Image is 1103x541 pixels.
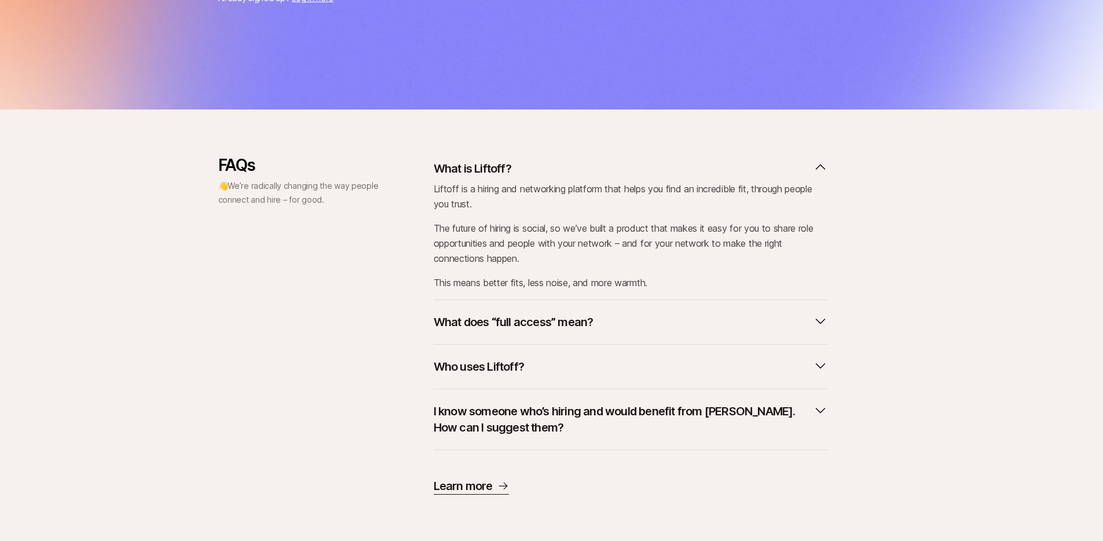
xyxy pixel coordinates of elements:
button: What is Liftoff? [434,156,827,181]
div: What is Liftoff? [434,181,827,290]
p: The future of hiring is social, so we’ve built a product that makes it easy for you to share role... [434,221,827,266]
span: We’re radically changing the way people connect and hire – for good. [218,181,379,204]
p: This means better fits, less noise, and more warmth. [434,275,827,290]
button: I know someone who’s hiring and would benefit from [PERSON_NAME]. How can I suggest them? [434,399,827,440]
p: I know someone who’s hiring and would benefit from [PERSON_NAME]. How can I suggest them? [434,403,809,436]
a: Learn more [434,478,509,495]
p: Who uses Liftoff? [434,359,524,375]
p: 👋 [218,179,380,207]
p: What does “full access” mean? [434,314,593,330]
p: Liftoff is a hiring and networking platform that helps you find an incredible fit, through people... [434,181,827,211]
p: Learn more [434,478,493,494]
p: FAQs [218,156,380,174]
p: What is Liftoff? [434,160,511,177]
button: What does “full access” mean? [434,309,827,335]
button: Who uses Liftoff? [434,354,827,379]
